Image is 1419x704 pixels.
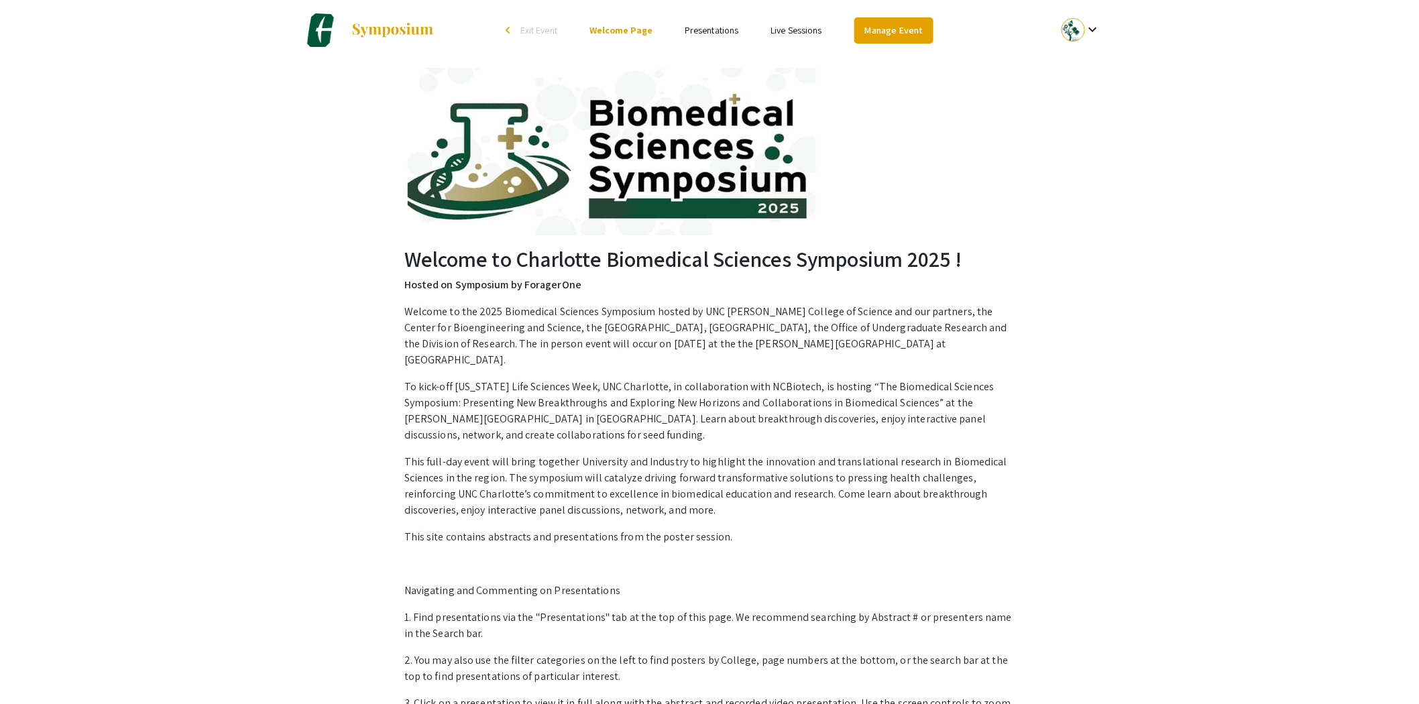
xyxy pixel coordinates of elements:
[685,24,738,36] a: Presentations
[1085,21,1101,38] mat-icon: Expand account dropdown
[404,652,1015,685] p: 2. You may also use the filter categories on the left to find posters by College, page numbers at...
[404,529,1015,545] p: This site contains abstracts and presentations from the poster session.
[404,609,1015,642] p: 1. Find presentations via the "Presentations" tab at the top of this page. We recommend searching...
[404,379,1015,443] p: To kick-off [US_STATE] Life Sciences Week, UNC Charlotte, in collaboration with NCBiotech, is hos...
[520,24,557,36] span: Exit Event
[771,24,822,36] a: Live Sessions
[351,22,435,38] img: Symposium by ForagerOne
[404,246,1015,272] h2: Welcome to Charlotte Biomedical Sciences Symposium 2025 !
[404,277,1015,293] p: Hosted on Symposium by ForagerOne
[404,454,1015,518] p: This full-day event will bring together University and Industry to highlight the innovation and t...
[589,24,652,36] a: Welcome Page
[304,13,337,47] img: Charlotte Biomedical Sciences Symposium 2025
[1047,15,1115,45] button: Expand account dropdown
[854,17,933,44] a: Manage Event
[10,644,57,694] iframe: Chat
[408,68,1011,235] img: Charlotte Biomedical Sciences Symposium 2025
[404,304,1015,368] p: Welcome to the 2025 Biomedical Sciences Symposium hosted by UNC [PERSON_NAME] College of Science ...
[304,13,435,47] a: Charlotte Biomedical Sciences Symposium 2025
[506,26,514,34] div: arrow_back_ios
[404,583,1015,599] p: Navigating and Commenting on Presentations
